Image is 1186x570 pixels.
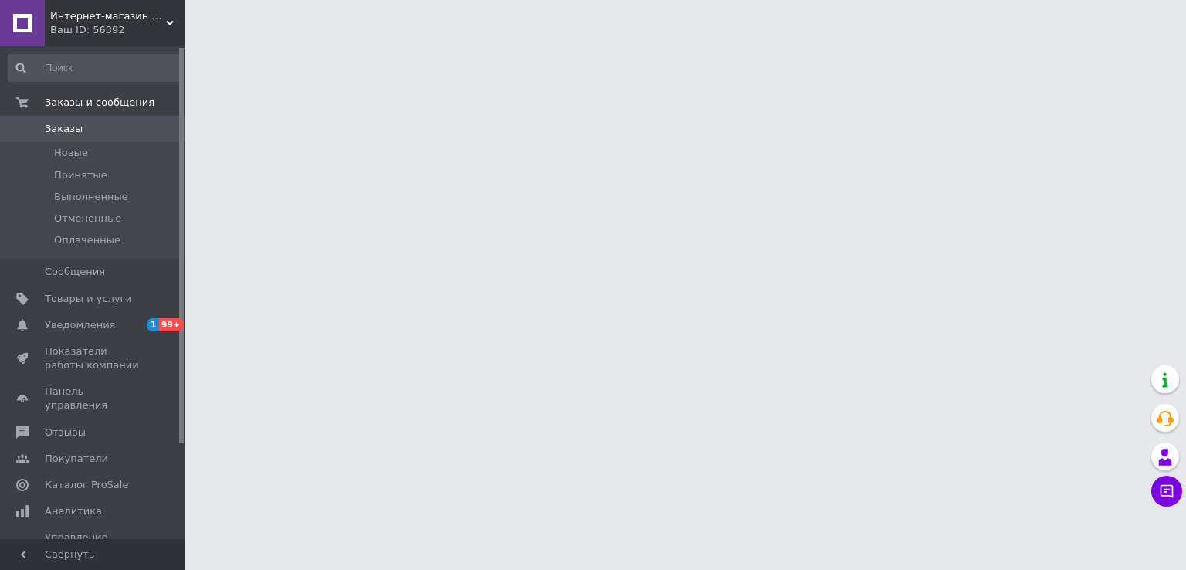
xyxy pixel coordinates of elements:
span: Сообщения [45,265,105,279]
input: Поиск [8,54,182,82]
button: Чат с покупателем [1151,476,1182,507]
span: Выполненные [54,190,128,204]
span: Панель управления [45,385,143,412]
span: Показатели работы компании [45,344,143,372]
span: Заказы и сообщения [45,96,154,110]
span: Заказы [45,122,83,136]
span: Товары и услуги [45,292,132,306]
span: Оплаченные [54,233,120,247]
span: Отмененные [54,212,121,226]
span: Каталог ProSale [45,478,128,492]
span: Отзывы [45,426,86,439]
div: Ваш ID: 56392 [50,23,185,37]
span: Уведомления [45,318,115,332]
span: Принятые [54,168,107,182]
span: Покупатели [45,452,108,466]
span: Новые [54,146,88,160]
span: 99+ [159,318,185,331]
span: 1 [147,318,159,331]
span: Аналитика [45,504,102,518]
span: Интернет-магазин «СУХО» [50,9,166,23]
span: Управление сайтом [45,531,143,558]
